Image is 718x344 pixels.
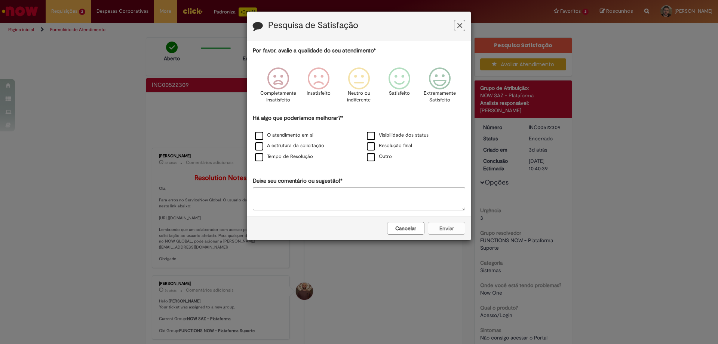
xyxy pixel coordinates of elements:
[424,90,456,104] p: Extremamente Satisfeito
[253,177,343,185] label: Deixe seu comentário ou sugestão!*
[346,90,372,104] p: Neutro ou indiferente
[307,90,331,97] p: Insatisfeito
[340,62,378,113] div: Neutro ou indiferente
[421,62,459,113] div: Extremamente Satisfeito
[268,21,358,30] label: Pesquisa de Satisfação
[387,222,424,235] button: Cancelar
[259,62,297,113] div: Completamente Insatisfeito
[255,153,313,160] label: Tempo de Resolução
[367,132,429,139] label: Visibilidade dos status
[260,90,296,104] p: Completamente Insatisfeito
[253,114,465,162] div: Há algo que poderíamos melhorar?*
[389,90,410,97] p: Satisfeito
[255,142,324,149] label: A estrutura da solicitação
[253,47,376,55] label: Por favor, avalie a qualidade do seu atendimento*
[380,62,418,113] div: Satisfeito
[255,132,313,139] label: O atendimento em si
[367,153,392,160] label: Outro
[367,142,412,149] label: Resolução final
[300,62,338,113] div: Insatisfeito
